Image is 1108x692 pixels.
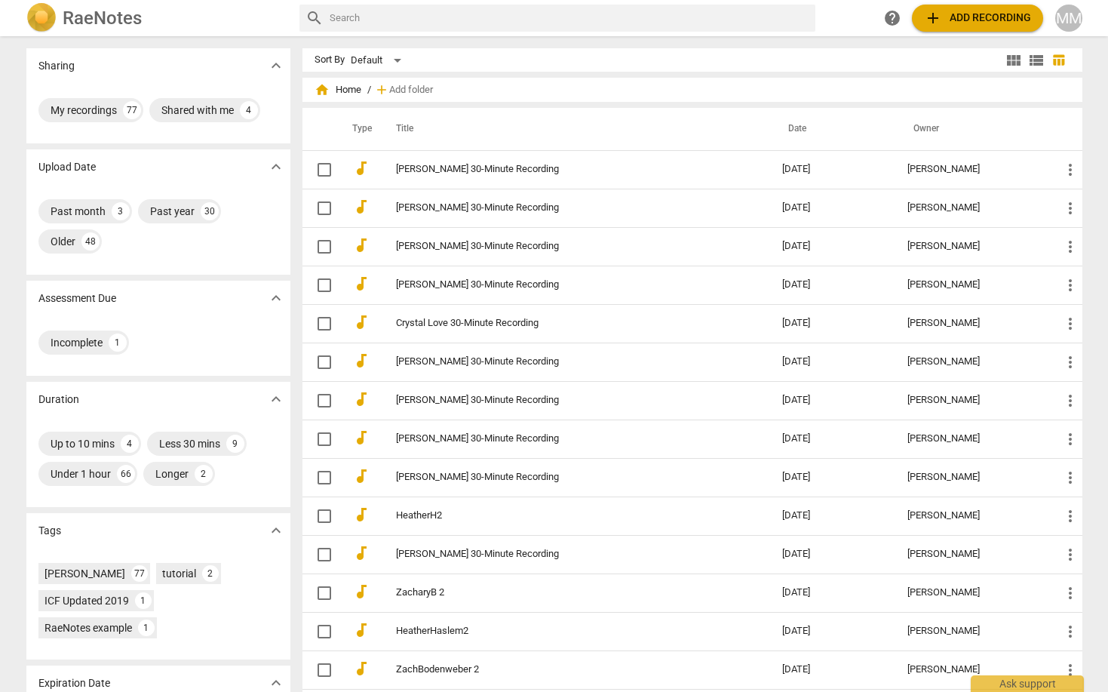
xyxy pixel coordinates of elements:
span: home [315,82,330,97]
td: [DATE] [770,574,895,612]
a: [PERSON_NAME] 30-Minute Recording [396,164,729,175]
div: Past year [150,204,195,219]
div: tutorial [162,566,196,581]
span: add [924,9,942,27]
span: expand_more [267,674,285,692]
button: Show more [265,155,287,178]
div: Under 1 hour [51,466,111,481]
span: more_vert [1061,353,1079,371]
div: [PERSON_NAME] [907,241,1037,252]
button: List view [1025,49,1048,72]
div: Incomplete [51,335,103,350]
div: 1 [135,592,152,609]
span: audiotrack [352,352,370,370]
span: audiotrack [352,159,370,177]
td: [DATE] [770,612,895,650]
td: [DATE] [770,343,895,381]
span: Add recording [924,9,1031,27]
span: expand_more [267,289,285,307]
a: ZachBodenweber 2 [396,664,729,675]
p: Duration [38,392,79,408]
div: [PERSON_NAME] [907,318,1037,329]
div: Shared with me [161,103,234,118]
div: Sort By [315,54,345,66]
span: Home [315,82,361,97]
span: audiotrack [352,390,370,408]
div: 4 [121,435,139,453]
span: more_vert [1061,430,1079,448]
div: 77 [123,101,141,119]
p: Upload Date [38,159,96,175]
div: Older [51,234,75,249]
button: Show more [265,388,287,411]
div: My recordings [51,103,117,118]
button: MM [1055,5,1082,32]
span: expand_more [267,521,285,540]
span: more_vert [1061,276,1079,294]
span: Add folder [389,85,433,96]
a: [PERSON_NAME] 30-Minute Recording [396,279,729,291]
td: [DATE] [770,227,895,266]
span: audiotrack [352,236,370,254]
input: Search [330,6,809,30]
th: Owner [895,108,1049,150]
button: Tile view [1002,49,1025,72]
div: [PERSON_NAME] [907,395,1037,406]
a: [PERSON_NAME] 30-Minute Recording [396,202,729,214]
span: audiotrack [352,583,370,601]
div: 66 [117,465,135,483]
div: 48 [81,232,100,251]
div: [PERSON_NAME] [907,279,1037,291]
th: Title [378,108,771,150]
span: help [883,9,901,27]
div: [PERSON_NAME] [907,549,1037,560]
td: [DATE] [770,150,895,189]
div: Ask support [971,675,1084,692]
span: audiotrack [352,313,370,331]
span: audiotrack [352,621,370,639]
div: [PERSON_NAME] [45,566,125,581]
div: 1 [138,620,155,636]
div: 30 [201,202,219,220]
span: search [305,9,324,27]
div: Past month [51,204,106,219]
div: [PERSON_NAME] [907,587,1037,598]
div: [PERSON_NAME] [907,356,1037,368]
p: Tags [38,523,61,539]
div: [PERSON_NAME] [907,433,1037,444]
div: 77 [131,565,148,582]
span: more_vert [1061,199,1079,217]
a: [PERSON_NAME] 30-Minute Recording [396,395,729,406]
span: audiotrack [352,467,370,485]
span: expand_more [267,390,285,408]
div: 2 [195,465,213,483]
a: HeatherH2 [396,510,729,521]
button: Show more [265,519,287,542]
td: [DATE] [770,189,895,227]
a: LogoRaeNotes [26,3,287,33]
div: Default [351,48,407,72]
div: RaeNotes example [45,620,132,635]
span: more_vert [1061,546,1079,564]
th: Type [340,108,378,150]
div: 2 [202,565,219,582]
span: more_vert [1061,507,1079,525]
div: 9 [226,435,244,453]
div: [PERSON_NAME] [907,472,1037,483]
p: Assessment Due [38,291,116,306]
span: audiotrack [352,275,370,293]
img: Logo [26,3,57,33]
a: Crystal Love 30-Minute Recording [396,318,729,329]
span: more_vert [1061,584,1079,602]
span: / [367,85,371,96]
td: [DATE] [770,304,895,343]
div: 1 [109,334,127,352]
a: [PERSON_NAME] 30-Minute Recording [396,433,729,444]
td: [DATE] [770,497,895,535]
div: Longer [155,466,189,481]
th: Date [770,108,895,150]
button: Upload [912,5,1043,32]
button: Show more [265,287,287,309]
span: more_vert [1061,238,1079,256]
